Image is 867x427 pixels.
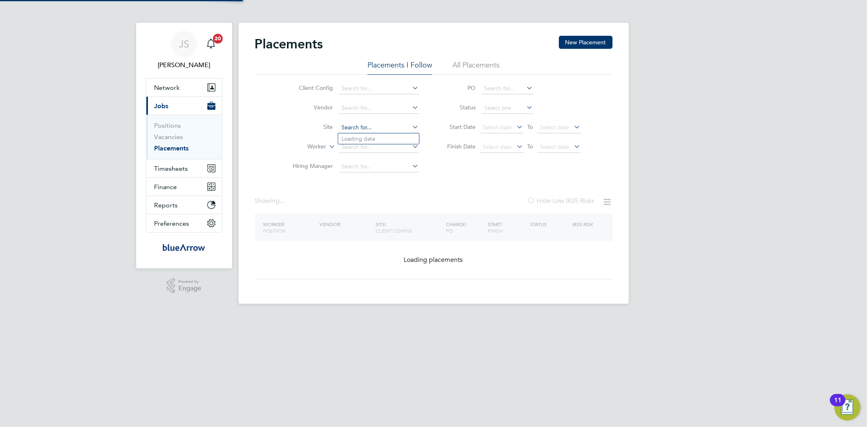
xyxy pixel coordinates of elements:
[452,60,500,75] li: All Placements
[439,143,476,150] label: Finish Date
[146,241,222,254] a: Go to home page
[559,36,613,49] button: New Placement
[339,161,419,172] input: Search for...
[146,78,222,96] button: Network
[146,178,222,196] button: Finance
[287,123,333,131] label: Site
[146,115,222,159] div: Jobs
[154,201,178,209] span: Reports
[439,123,476,131] label: Start Date
[154,133,183,141] a: Vacancies
[482,83,533,94] input: Search for...
[154,220,189,227] span: Preferences
[525,141,536,152] span: To
[146,214,222,232] button: Preferences
[136,23,232,268] nav: Main navigation
[178,278,201,285] span: Powered by
[287,104,333,111] label: Vendor
[154,165,188,172] span: Timesheets
[178,285,201,292] span: Engage
[154,84,180,91] span: Network
[540,124,569,131] span: Select date
[154,102,169,110] span: Jobs
[439,104,476,111] label: Status
[483,124,512,131] span: Select date
[338,133,419,144] li: Loading data
[154,183,177,191] span: Finance
[146,60,222,70] span: Jay Scull
[203,31,219,57] a: 20
[339,122,419,133] input: Search for...
[527,197,595,205] label: Hide Low IR35 Risks
[483,143,512,150] span: Select date
[367,60,432,75] li: Placements I Follow
[280,197,285,205] span: ...
[834,400,841,411] div: 11
[154,122,181,129] a: Positions
[540,143,569,150] span: Select date
[154,144,189,152] a: Placements
[834,394,860,420] button: Open Resource Center, 11 new notifications
[439,84,476,91] label: PO
[163,241,205,254] img: bluearrow-logo-retina.png
[146,31,222,70] a: JS[PERSON_NAME]
[287,162,333,170] label: Hiring Manager
[255,197,287,205] div: Showing
[179,39,189,49] span: JS
[213,34,223,44] span: 20
[167,278,201,294] a: Powered byEngage
[280,143,326,151] label: Worker
[287,84,333,91] label: Client Config
[146,97,222,115] button: Jobs
[339,142,419,153] input: Search for...
[339,102,419,114] input: Search for...
[339,83,419,94] input: Search for...
[525,122,536,132] span: To
[146,196,222,214] button: Reports
[255,36,323,52] h2: Placements
[146,159,222,177] button: Timesheets
[482,102,533,114] input: Select one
